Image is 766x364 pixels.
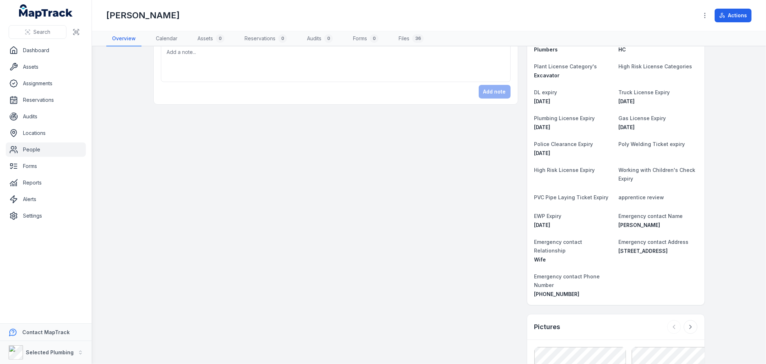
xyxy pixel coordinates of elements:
span: Plumbers [534,46,558,53]
span: High Risk License Categories [619,63,692,69]
a: Assets [6,60,86,74]
span: Plumbing License Expiry [534,115,595,121]
a: Dashboard [6,43,86,58]
a: Settings [6,209,86,223]
a: Reservations [6,93,86,107]
time: 3/26/2027, 12:00:00 AM [534,98,551,104]
strong: Contact MapTrack [22,329,70,335]
span: [DATE] [534,98,551,104]
span: [PERSON_NAME] [619,222,660,228]
span: Emergency contact Phone Number [534,273,600,288]
a: Audits [6,109,86,124]
div: 0 [278,34,287,43]
span: [DATE] [619,124,635,130]
span: Plant License Category's [534,63,597,69]
a: Alerts [6,192,86,206]
div: 0 [324,34,333,43]
span: [DATE] [619,98,635,104]
span: Gas License Expiry [619,115,666,121]
time: 5/13/2029, 12:00:00 AM [619,124,635,130]
span: Excavator [534,72,560,78]
h1: [PERSON_NAME] [106,10,180,21]
a: Assignments [6,76,86,91]
a: Overview [106,31,141,46]
div: 36 [412,34,424,43]
span: HC [619,46,626,53]
a: People [6,142,86,157]
span: Wife [534,256,546,263]
time: 7/29/2027, 12:00:00 AM [534,150,551,156]
div: 0 [370,34,379,43]
span: Working with Children's Check Expiry [619,167,696,182]
span: apprentice review [619,194,664,200]
a: Reports [6,176,86,190]
span: Emergency contact Name [619,213,683,219]
span: Police Clearance Expiry [534,141,593,147]
a: Forms [6,159,86,173]
h3: Pictures [534,322,561,332]
a: Reservations0 [239,31,293,46]
time: 7/7/2027, 12:00:00 AM [534,124,551,130]
button: Search [9,25,66,39]
span: [DATE] [534,150,551,156]
span: Search [33,28,50,36]
button: Actions [715,9,752,22]
span: Emergency contact Address [619,239,689,245]
span: Emergency contact Relationship [534,239,582,254]
span: [STREET_ADDRESS] [619,248,668,254]
strong: Selected Plumbing [26,349,74,355]
a: Audits0 [301,31,339,46]
span: Poly Welding Ticket expiry [619,141,685,147]
span: [PHONE_NUMBER] [534,291,580,297]
time: 3/26/2027, 12:00:00 AM [619,98,635,104]
a: Calendar [150,31,183,46]
time: 10/16/2025, 12:00:00 AM [534,222,551,228]
div: 0 [216,34,224,43]
span: Truck License Expiry [619,89,670,95]
a: Forms0 [347,31,384,46]
span: High Risk License Expiry [534,167,595,173]
span: EWP Expiry [534,213,562,219]
span: [DATE] [534,124,551,130]
span: PVC Pipe Laying Ticket Expiry [534,194,609,200]
span: DL expiry [534,89,557,95]
a: Assets0 [192,31,230,46]
a: MapTrack [19,4,73,19]
a: Locations [6,126,86,140]
span: [DATE] [534,222,551,228]
a: Files36 [393,31,430,46]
